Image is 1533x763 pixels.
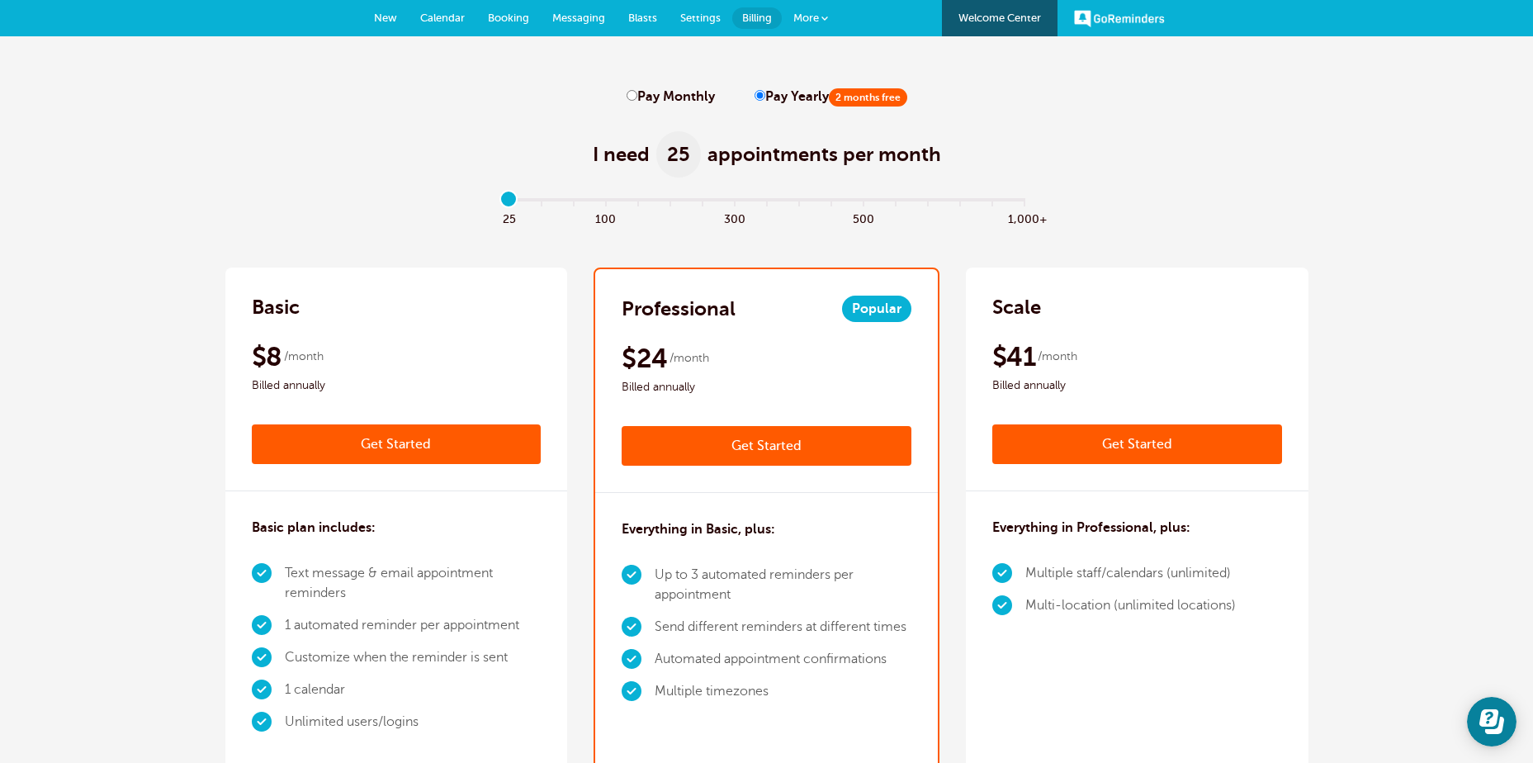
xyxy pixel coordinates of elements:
span: Blasts [628,12,657,24]
li: Multi-location (unlimited locations) [1025,590,1236,622]
li: Automated appointment confirmations [655,643,911,675]
h2: Basic [252,294,300,320]
input: Pay Yearly2 months free [755,90,765,101]
a: Get Started [992,424,1282,464]
label: Pay Monthly [627,89,715,105]
span: Calendar [420,12,465,24]
span: 500 [847,208,879,227]
span: 100 [589,208,622,227]
li: 1 calendar [285,674,542,706]
h3: Everything in Professional, plus: [992,518,1190,538]
a: Get Started [622,426,911,466]
span: $41 [992,340,1035,373]
span: New [374,12,397,24]
a: Billing [732,7,782,29]
h3: Basic plan includes: [252,518,376,538]
li: Unlimited users/logins [285,706,542,738]
span: 2 months free [829,88,907,107]
iframe: Resource center [1467,697,1516,746]
label: Pay Yearly [755,89,907,105]
span: Billed annually [992,376,1282,396]
span: 25 [493,208,525,227]
h2: Professional [622,296,736,322]
span: Popular [842,296,911,322]
li: Send different reminders at different times [655,611,911,643]
span: Billed annually [252,376,542,396]
span: 25 [656,131,701,178]
h2: Scale [992,294,1041,320]
span: $8 [252,340,282,373]
span: Settings [680,12,721,24]
span: Messaging [552,12,605,24]
span: $24 [622,342,667,375]
span: 300 [718,208,750,227]
li: Up to 3 automated reminders per appointment [655,559,911,611]
span: Booking [488,12,529,24]
span: /month [284,347,324,367]
li: 1 automated reminder per appointment [285,609,542,642]
span: Billing [742,12,772,24]
li: Text message & email appointment reminders [285,557,542,609]
input: Pay Monthly [627,90,637,101]
li: Multiple staff/calendars (unlimited) [1025,557,1236,590]
span: /month [670,348,709,368]
h3: Everything in Basic, plus: [622,519,775,539]
li: Multiple timezones [655,675,911,708]
span: appointments per month [707,141,941,168]
span: /month [1038,347,1077,367]
li: Customize when the reminder is sent [285,642,542,674]
span: Billed annually [622,377,911,397]
a: Get Started [252,424,542,464]
span: 1,000+ [1008,208,1040,227]
span: More [793,12,819,24]
span: I need [593,141,650,168]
